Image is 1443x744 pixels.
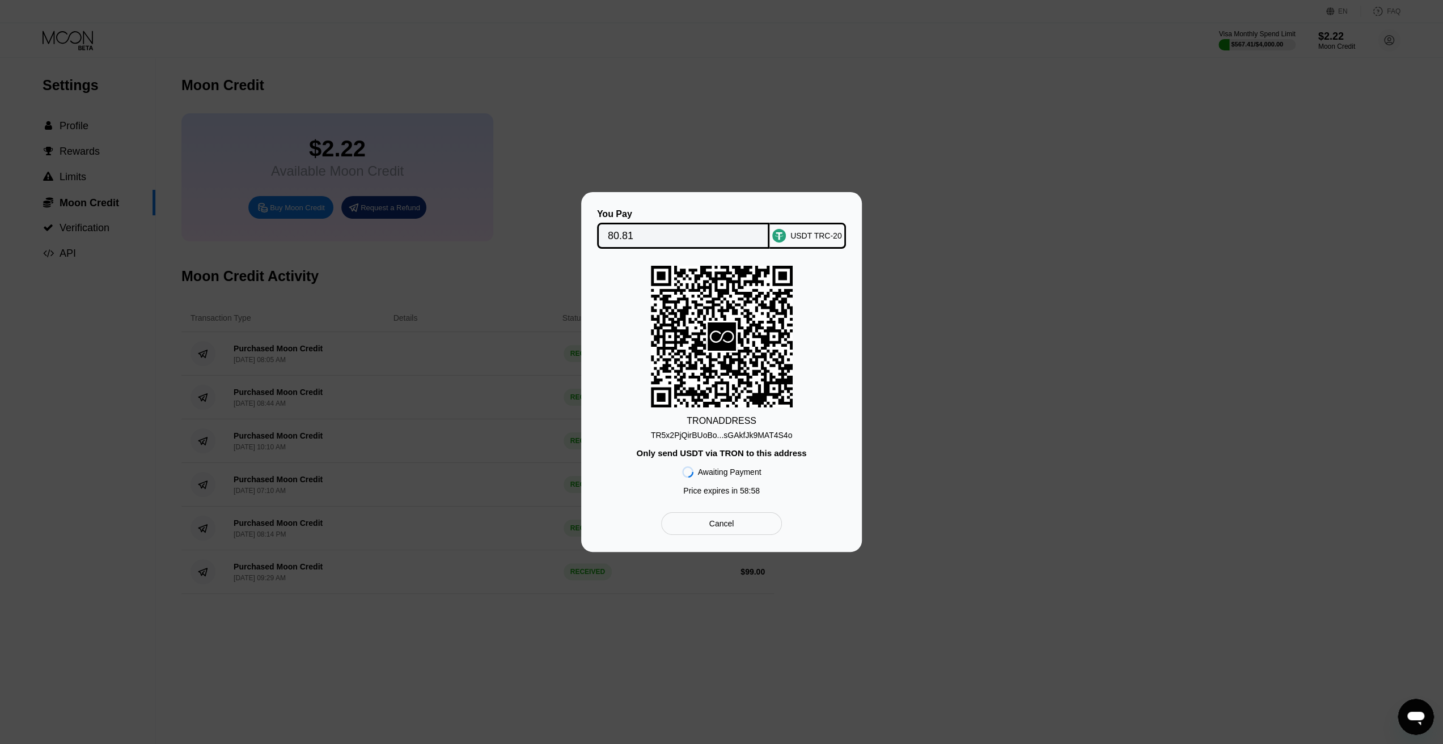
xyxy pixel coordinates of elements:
div: TRON ADDRESS [687,416,756,426]
div: USDT TRC-20 [790,231,842,240]
div: Cancel [709,518,734,529]
div: TR5x2PjQirBUoBo...sGAkfJk9MAT4S4o [651,426,792,440]
div: Awaiting Payment [698,467,761,477]
div: You PayUSDT TRC-20 [598,209,845,249]
span: 58 : 58 [740,486,760,495]
div: You Pay [597,209,770,219]
div: Cancel [661,512,782,535]
div: Only send USDT via TRON to this address [636,448,806,458]
iframe: Button to launch messaging window [1398,699,1434,735]
div: TR5x2PjQirBUoBo...sGAkfJk9MAT4S4o [651,431,792,440]
div: Price expires in [683,486,760,495]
